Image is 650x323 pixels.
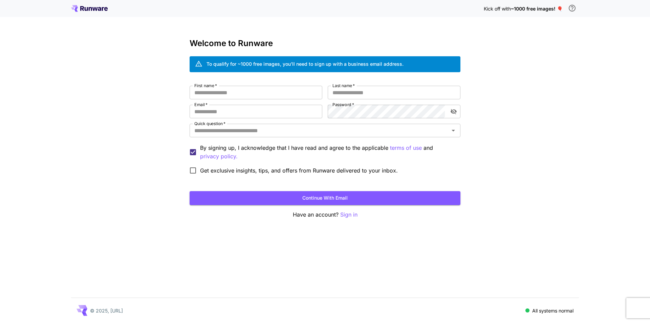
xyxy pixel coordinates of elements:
p: terms of use [390,144,422,152]
p: privacy policy. [200,152,238,161]
span: Get exclusive insights, tips, and offers from Runware delivered to your inbox. [200,166,398,175]
button: Sign in [340,210,357,219]
p: Have an account? [190,210,460,219]
p: All systems normal [532,307,573,314]
p: By signing up, I acknowledge that I have read and agree to the applicable and [200,144,455,161]
div: To qualify for ~1000 free images, you’ll need to sign up with a business email address. [207,60,404,67]
button: Open [449,126,458,135]
p: © 2025, [URL] [90,307,123,314]
label: Last name [332,83,355,88]
label: First name [194,83,217,88]
span: ~1000 free images! 🎈 [511,6,563,12]
button: Continue with email [190,191,460,205]
button: In order to qualify for free credit, you need to sign up with a business email address and click ... [565,1,579,15]
label: Password [332,102,354,107]
h3: Welcome to Runware [190,39,460,48]
button: By signing up, I acknowledge that I have read and agree to the applicable and privacy policy. [390,144,422,152]
label: Email [194,102,208,107]
label: Quick question [194,121,225,126]
span: Kick off with [484,6,511,12]
button: By signing up, I acknowledge that I have read and agree to the applicable terms of use and [200,152,238,161]
button: toggle password visibility [448,105,460,118]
